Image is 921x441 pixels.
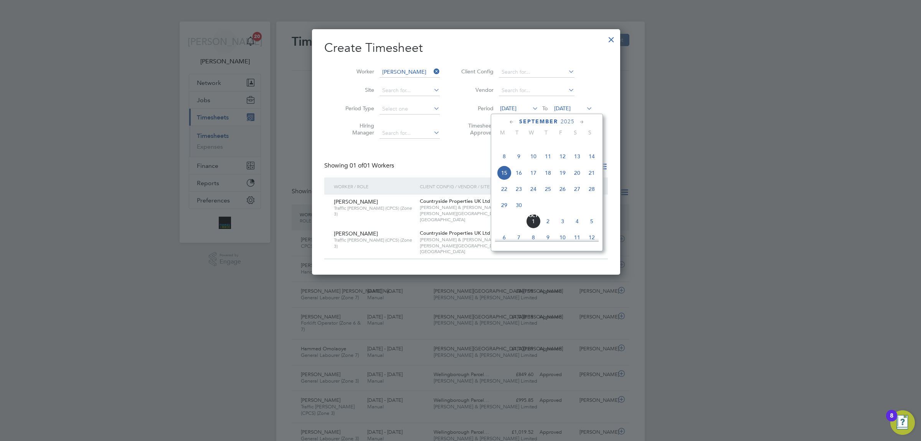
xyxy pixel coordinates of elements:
[340,68,374,75] label: Worker
[526,214,541,229] span: 1
[380,128,440,139] input: Search for...
[524,129,539,136] span: W
[420,243,545,255] span: [PERSON_NAME][GEOGRAPHIC_DATA], [GEOGRAPHIC_DATA]
[350,162,394,169] span: 01 Workers
[584,166,599,180] span: 21
[570,182,584,196] span: 27
[555,166,570,180] span: 19
[570,166,584,180] span: 20
[420,198,490,204] span: Countryside Properties UK Ltd
[497,166,512,180] span: 15
[541,149,555,164] span: 11
[350,162,363,169] span: 01 of
[334,237,414,249] span: Traffic [PERSON_NAME] (CPCS) (Zone 3)
[539,129,553,136] span: T
[584,149,599,164] span: 14
[555,182,570,196] span: 26
[540,103,550,113] span: To
[459,86,494,93] label: Vendor
[459,68,494,75] label: Client Config
[584,230,599,245] span: 12
[497,198,512,212] span: 29
[332,177,418,195] div: Worker / Role
[512,149,526,164] span: 9
[519,118,558,125] span: September
[420,204,545,211] span: [PERSON_NAME] & [PERSON_NAME] Limited
[334,198,378,205] span: [PERSON_NAME]
[380,85,440,96] input: Search for...
[512,182,526,196] span: 23
[334,230,378,237] span: [PERSON_NAME]
[526,149,541,164] span: 10
[500,105,517,112] span: [DATE]
[334,205,414,217] span: Traffic [PERSON_NAME] (CPCS) (Zone 3)
[555,149,570,164] span: 12
[420,230,490,236] span: Countryside Properties UK Ltd
[561,118,574,125] span: 2025
[340,86,374,93] label: Site
[512,198,526,212] span: 30
[526,230,541,245] span: 8
[541,214,555,229] span: 2
[340,105,374,112] label: Period Type
[459,122,494,136] label: Timesheet Approver
[526,182,541,196] span: 24
[541,166,555,180] span: 18
[420,237,545,243] span: [PERSON_NAME] & [PERSON_NAME] Limited
[554,105,571,112] span: [DATE]
[340,122,374,136] label: Hiring Manager
[890,410,915,435] button: Open Resource Center, 8 new notifications
[418,177,547,195] div: Client Config / Vendor / Site
[890,416,893,426] div: 8
[459,105,494,112] label: Period
[380,104,440,114] input: Select one
[570,149,584,164] span: 13
[526,166,541,180] span: 17
[497,230,512,245] span: 6
[495,129,510,136] span: M
[499,67,574,78] input: Search for...
[526,214,541,218] span: Oct
[584,214,599,229] span: 5
[568,129,583,136] span: S
[555,230,570,245] span: 10
[583,129,597,136] span: S
[499,85,574,96] input: Search for...
[555,214,570,229] span: 3
[324,162,396,170] div: Showing
[420,211,545,222] span: [PERSON_NAME][GEOGRAPHIC_DATA], [GEOGRAPHIC_DATA]
[497,149,512,164] span: 8
[541,230,555,245] span: 9
[570,230,584,245] span: 11
[324,40,608,56] h2: Create Timesheet
[512,166,526,180] span: 16
[380,67,440,78] input: Search for...
[570,214,584,229] span: 4
[584,182,599,196] span: 28
[497,182,512,196] span: 22
[512,230,526,245] span: 7
[553,129,568,136] span: F
[541,182,555,196] span: 25
[510,129,524,136] span: T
